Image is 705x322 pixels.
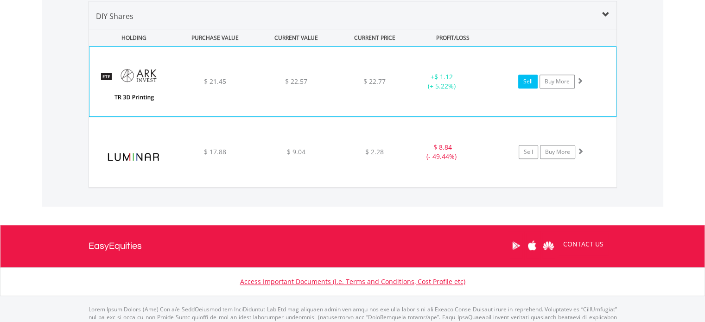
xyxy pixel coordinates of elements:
[285,77,307,86] span: $ 22.57
[337,29,411,46] div: CURRENT PRICE
[89,29,174,46] div: HOLDING
[240,277,465,286] a: Access Important Documents (i.e. Terms and Conditions, Cost Profile etc)
[434,72,452,81] span: $ 1.12
[94,129,173,184] img: EQU.US.LAZR.png
[257,29,336,46] div: CURRENT VALUE
[413,29,493,46] div: PROFIT/LOSS
[96,11,133,21] span: DIY Shares
[540,145,575,159] a: Buy More
[363,77,386,86] span: $ 22.77
[94,58,174,114] img: EQU.US.PRNT.png
[540,75,575,88] a: Buy More
[540,231,557,260] a: Huawei
[518,75,538,88] a: Sell
[519,145,538,159] a: Sell
[176,29,255,46] div: PURCHASE VALUE
[89,225,142,267] a: EasyEquities
[557,231,610,257] a: CONTACT US
[287,147,305,156] span: $ 9.04
[433,143,452,152] span: $ 8.84
[406,72,476,91] div: + (+ 5.22%)
[508,231,524,260] a: Google Play
[204,77,226,86] span: $ 21.45
[407,143,477,161] div: - (- 49.44%)
[365,147,384,156] span: $ 2.28
[203,147,226,156] span: $ 17.88
[524,231,540,260] a: Apple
